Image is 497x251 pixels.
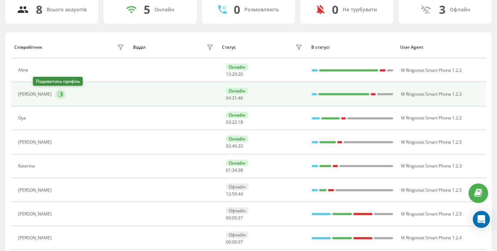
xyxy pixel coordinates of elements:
div: 0 [234,3,240,16]
div: Open Intercom Messenger [473,211,490,228]
div: Не турбувати [343,7,377,13]
div: Статус [222,45,236,50]
span: 20 [238,71,243,77]
span: 37 [238,239,243,245]
div: [PERSON_NAME] [18,140,53,145]
div: Alina [18,68,30,73]
div: 3 [439,3,445,16]
span: W Ringostat Smart Phone 1.2.2 [401,67,462,73]
div: : : [226,240,243,245]
span: 37 [238,215,243,221]
div: Офлайн [226,183,249,190]
span: W Ringostat Smart Phone 1.2.3 [401,163,462,169]
span: 46 [232,143,237,149]
span: 01 [226,167,231,173]
div: Подивитись профіль [33,77,83,86]
div: В статусі [311,45,393,50]
div: Oya [18,116,28,121]
div: [PERSON_NAME] [18,92,53,97]
div: 8 [36,3,42,16]
span: 22 [232,119,237,125]
div: : : [226,168,243,173]
div: : : [226,215,243,220]
div: : : [226,144,243,149]
span: 38 [238,167,243,173]
span: 34 [232,167,237,173]
span: 31 [232,95,237,101]
span: W Ringostat Smart Phone 1.2.5 [401,139,462,145]
div: 5 [144,3,150,16]
span: M Ringostat Smart Phone 1.2.2 [401,115,462,121]
div: Співробітник [14,45,42,50]
div: Онлайн [226,160,248,166]
div: Онлайн [226,87,248,94]
span: 00 [232,215,237,221]
div: : : [226,96,243,101]
div: Всього акаунтів [47,7,86,13]
span: 44 [238,191,243,197]
span: 03 [226,119,231,125]
div: : : [226,192,243,197]
div: : : [226,72,243,77]
span: 04 [226,95,231,101]
span: 02 [226,143,231,149]
div: Офлайн [226,207,249,214]
div: [PERSON_NAME] [18,212,53,217]
div: 0 [332,3,338,16]
span: 12 [226,191,231,197]
div: Онлайн [226,64,248,70]
span: 33 [238,143,243,149]
div: Онлайн [226,112,248,118]
div: User Agent [400,45,482,50]
div: Офлайн [226,231,249,238]
div: Розмовляють [244,7,279,13]
span: 18 [238,119,243,125]
span: 59 [232,191,237,197]
div: [PERSON_NAME] [18,188,53,193]
div: [PERSON_NAME] [18,235,53,240]
div: Katerina [18,164,37,169]
span: 00 [226,215,231,221]
span: M Ringostat Smart Phone 1.2.3 [401,91,462,97]
span: 29 [232,71,237,77]
div: : : [226,120,243,125]
span: 46 [238,95,243,101]
span: 13 [226,71,231,77]
span: 00 [232,239,237,245]
span: M Ringostat Smart Phone 1.2.4 [401,235,462,241]
div: Офлайн [450,7,470,13]
div: Онлайн [154,7,174,13]
div: Відділ [133,45,146,50]
span: M Ringostat Smart Phone 1.2.5 [401,211,462,217]
span: 00 [226,239,231,245]
span: W Ringostat Smart Phone 1.2.5 [401,187,462,193]
div: Онлайн [226,135,248,142]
